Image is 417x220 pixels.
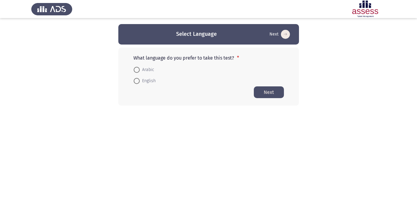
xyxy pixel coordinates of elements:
[345,1,386,17] img: Assessment logo of ASSESS Focus Assessment (A+B) Ibn Sina
[268,29,292,39] button: Start assessment
[31,1,72,17] img: Assess Talent Management logo
[133,55,284,61] p: What language do you prefer to take this test?
[176,30,217,38] h3: Select Language
[140,66,154,73] span: Arabic
[140,77,156,85] span: English
[254,86,284,98] button: Start assessment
